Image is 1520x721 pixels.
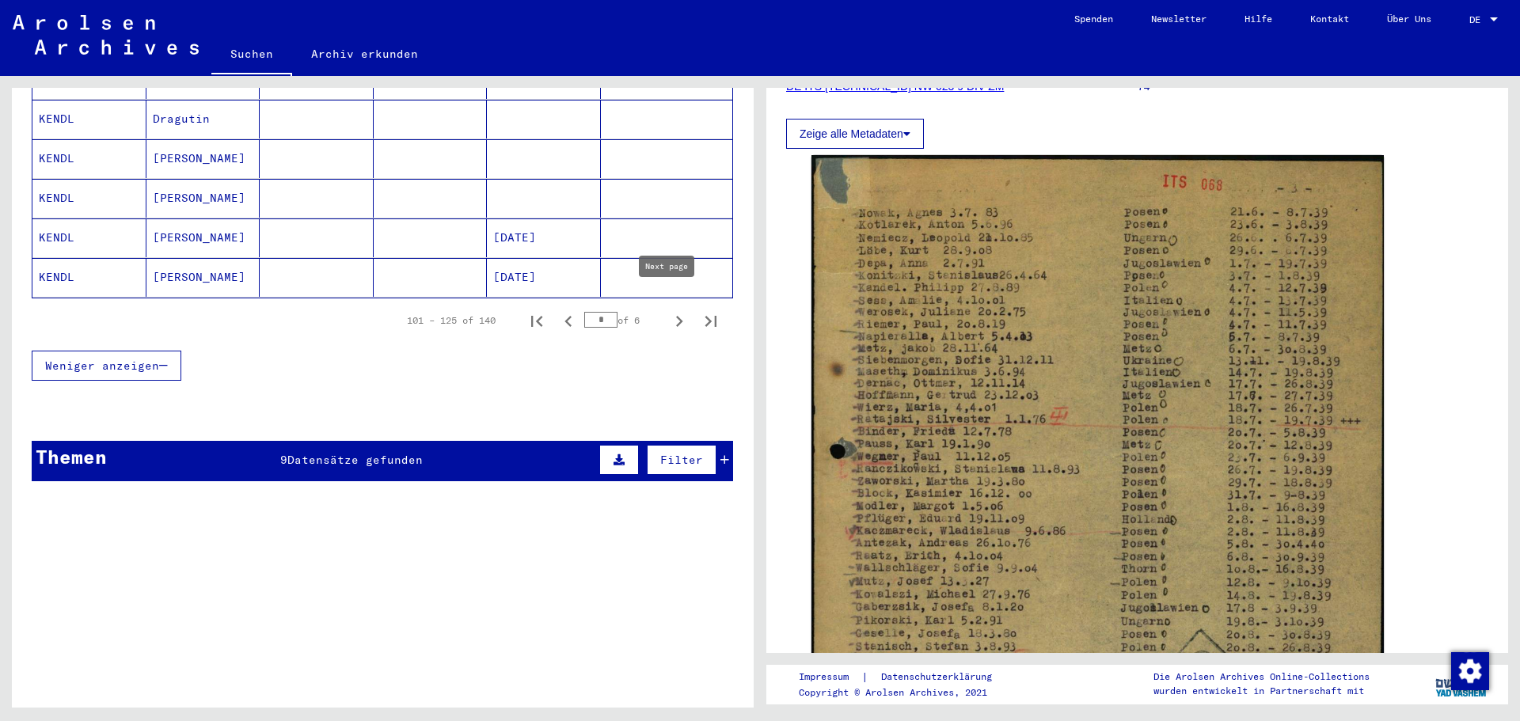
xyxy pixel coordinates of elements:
mat-cell: [PERSON_NAME] [146,139,260,178]
mat-cell: [PERSON_NAME] [146,258,260,297]
button: Weniger anzeigen [32,351,181,381]
span: DE [1469,14,1487,25]
mat-cell: KENDL [32,218,146,257]
button: Zeige alle Metadaten [786,119,924,149]
mat-cell: [DATE] [487,258,601,297]
mat-cell: [DATE] [487,218,601,257]
mat-cell: KENDL [32,100,146,139]
mat-cell: [PERSON_NAME] [146,179,260,218]
img: Arolsen_neg.svg [13,15,199,55]
div: of 6 [584,313,663,328]
span: Datensätze gefunden [287,453,423,467]
a: Archiv erkunden [292,35,437,73]
img: yv_logo.png [1432,664,1491,704]
span: Weniger anzeigen [45,359,159,373]
mat-cell: KENDL [32,139,146,178]
div: Zustimmung ändern [1450,651,1488,689]
a: Impressum [799,669,861,685]
button: First page [521,305,553,336]
a: Suchen [211,35,292,76]
span: Filter [660,453,703,467]
button: Next page [663,305,695,336]
div: Themen [36,442,107,471]
p: Copyright © Arolsen Archives, 2021 [799,685,1011,700]
img: Zustimmung ändern [1451,652,1489,690]
div: 101 – 125 of 140 [407,313,496,328]
mat-cell: Dragutin [146,100,260,139]
a: Datenschutzerklärung [868,669,1011,685]
p: Die Arolsen Archives Online-Collections [1153,670,1370,684]
button: Last page [695,305,727,336]
button: Filter [647,445,716,475]
p: wurden entwickelt in Partnerschaft mit [1153,684,1370,698]
mat-cell: KENDL [32,258,146,297]
span: 9 [280,453,287,467]
mat-cell: [PERSON_NAME] [146,218,260,257]
div: | [799,669,1011,685]
mat-cell: KENDL [32,179,146,218]
button: Previous page [553,305,584,336]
